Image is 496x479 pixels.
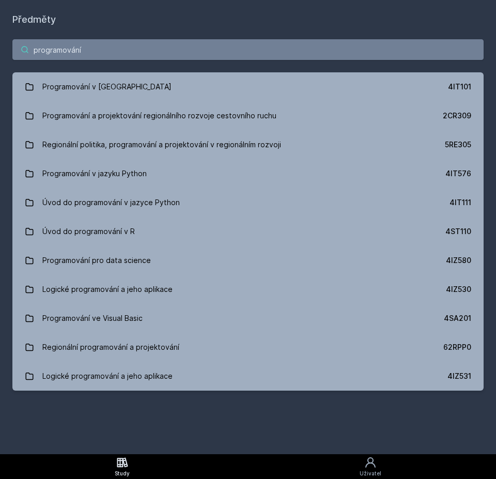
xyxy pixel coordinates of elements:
a: Programování a projektování regionálního rozvoje cestovního ruchu 2CR309 [12,101,484,130]
a: Logické programování a jeho aplikace 4IZ530 [12,275,484,304]
div: Programování v jazyku Python [42,163,147,184]
div: 4SA201 [444,313,471,323]
div: Logické programování a jeho aplikace [42,279,173,300]
a: Logické programování a jeho aplikace 4IZ531 [12,362,484,391]
div: 2CR309 [443,111,471,121]
div: Regionální programování a projektování [42,337,179,358]
div: 4IT101 [448,82,471,92]
div: 5RE305 [445,140,471,150]
div: Programování v [GEOGRAPHIC_DATA] [42,76,172,97]
div: Úvod do programování v R [42,221,135,242]
div: 62RPP0 [443,342,471,352]
div: 4IZ530 [446,284,471,295]
div: 4IZ531 [447,371,471,381]
a: Regionální politika, programování a projektování v regionálním rozvoji 5RE305 [12,130,484,159]
div: 4IZ580 [446,255,471,266]
div: Programování ve Visual Basic [42,308,143,329]
a: Programování pro data science 4IZ580 [12,246,484,275]
a: Regionální programování a projektování 62RPP0 [12,333,484,362]
div: 4IT111 [450,197,471,208]
input: Název nebo ident předmětu… [12,39,484,60]
a: Programování ve Visual Basic 4SA201 [12,304,484,333]
div: Programování a projektování regionálního rozvoje cestovního ruchu [42,105,276,126]
h1: Předměty [12,12,484,27]
a: Úvod do programování v R 4ST110 [12,217,484,246]
div: Study [115,470,130,477]
div: Programování pro data science [42,250,151,271]
a: Programování v [GEOGRAPHIC_DATA] 4IT101 [12,72,484,101]
div: Úvod do programování v jazyce Python [42,192,180,213]
div: Uživatel [360,470,381,477]
div: 4IT576 [445,168,471,179]
a: Úvod do programování v jazyce Python 4IT111 [12,188,484,217]
div: Regionální politika, programování a projektování v regionálním rozvoji [42,134,281,155]
a: Programování v jazyku Python 4IT576 [12,159,484,188]
div: 4ST110 [445,226,471,237]
div: Logické programování a jeho aplikace [42,366,173,387]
